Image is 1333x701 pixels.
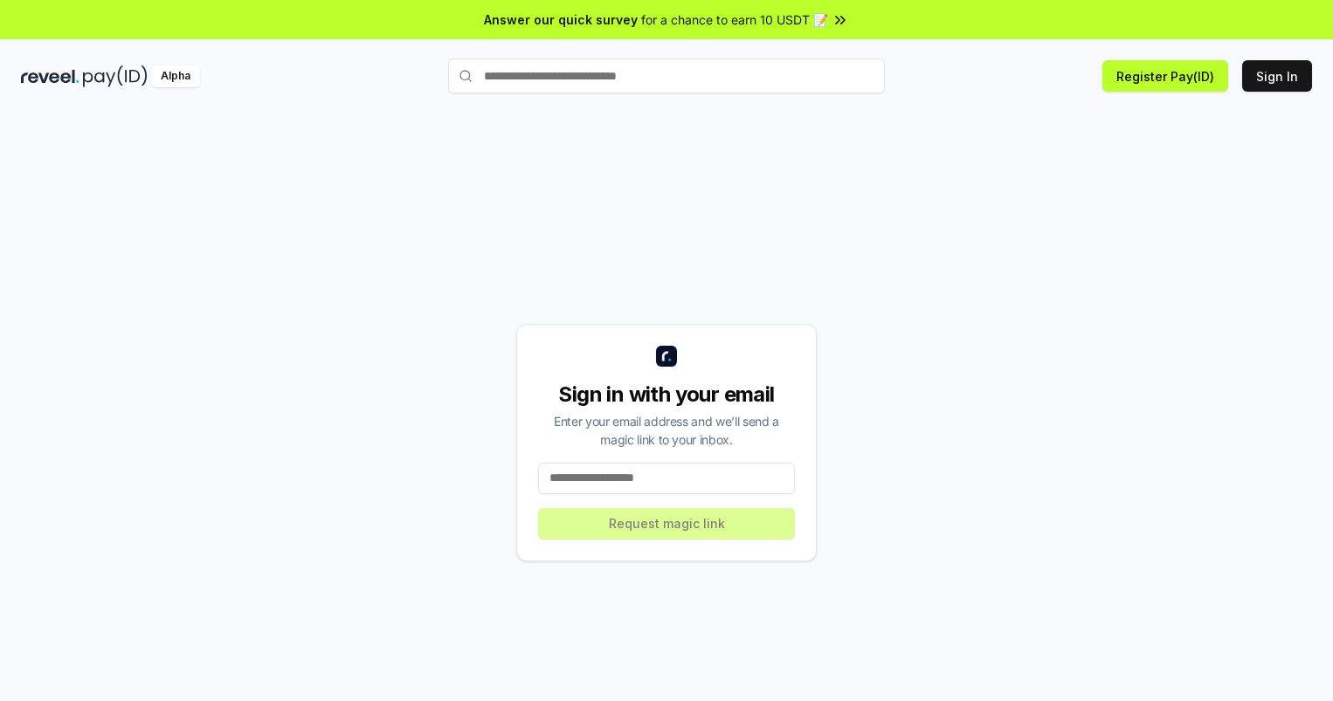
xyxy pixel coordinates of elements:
div: Sign in with your email [538,381,795,409]
img: reveel_dark [21,65,79,87]
span: for a chance to earn 10 USDT 📝 [641,10,828,29]
button: Sign In [1242,60,1312,92]
img: logo_small [656,346,677,367]
button: Register Pay(ID) [1102,60,1228,92]
img: pay_id [83,65,148,87]
span: Answer our quick survey [484,10,638,29]
div: Alpha [151,65,200,87]
div: Enter your email address and we’ll send a magic link to your inbox. [538,412,795,449]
